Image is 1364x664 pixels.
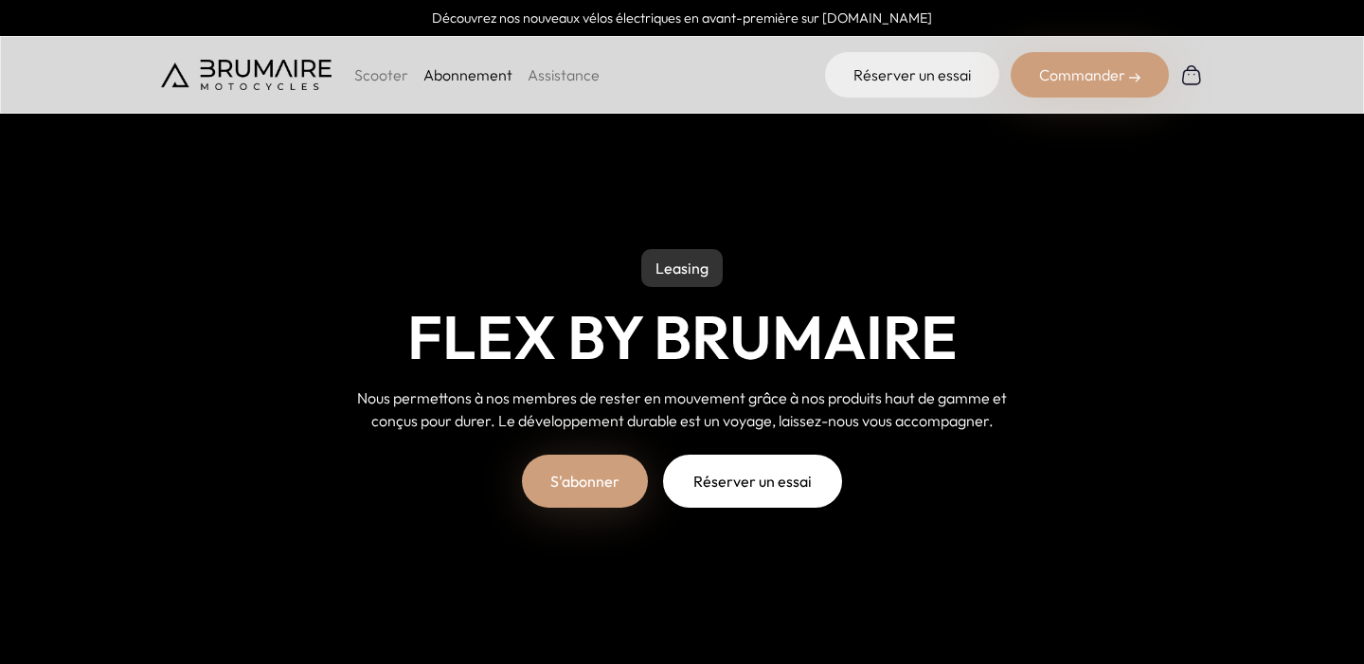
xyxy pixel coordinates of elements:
[407,302,958,372] h1: Flex by Brumaire
[1180,63,1203,86] img: Panier
[528,65,600,84] a: Assistance
[641,249,723,287] p: Leasing
[1129,72,1140,83] img: right-arrow-2.png
[825,52,999,98] a: Réserver un essai
[1011,52,1169,98] div: Commander
[354,63,408,86] p: Scooter
[423,65,512,84] a: Abonnement
[522,455,648,508] a: S'abonner
[663,455,842,508] a: Réserver un essai
[357,388,1007,430] span: Nous permettons à nos membres de rester en mouvement grâce à nos produits haut de gamme et conçus...
[161,60,332,90] img: Brumaire Motocycles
